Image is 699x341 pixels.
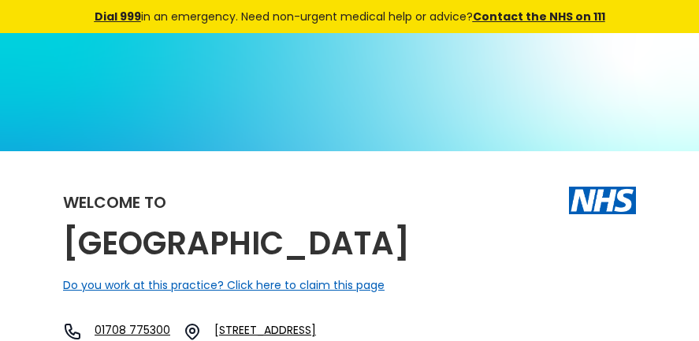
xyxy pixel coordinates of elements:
img: The NHS logo [569,187,636,213]
img: telephone icon [63,322,82,341]
a: Dial 999 [95,9,141,24]
div: Welcome to [63,195,166,210]
a: 01708 775300 [95,322,170,341]
div: in an emergency. Need non-urgent medical help or advice? [71,8,629,25]
a: [STREET_ADDRESS] [214,322,366,341]
a: Contact the NHS on 111 [473,9,605,24]
img: practice location icon [183,322,202,341]
h2: [GEOGRAPHIC_DATA] [63,226,410,261]
a: Do you work at this practice? Click here to claim this page [63,277,385,293]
